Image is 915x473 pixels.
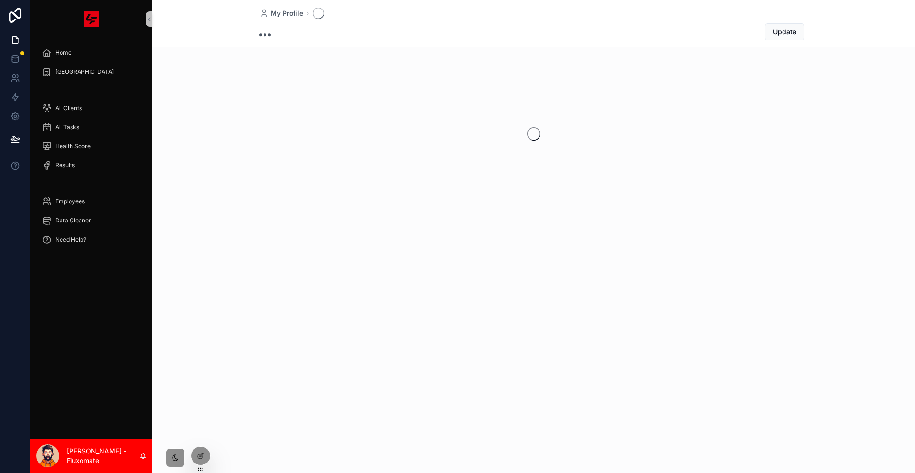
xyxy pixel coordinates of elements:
[271,9,303,18] span: My Profile
[55,198,85,205] span: Employees
[36,100,147,117] a: All Clients
[36,44,147,61] a: Home
[55,217,91,224] span: Data Cleaner
[36,138,147,155] a: Health Score
[765,23,804,40] button: Update
[67,446,139,465] p: [PERSON_NAME] - Fluxomate
[773,27,796,37] span: Update
[36,157,147,174] a: Results
[259,9,303,18] a: My Profile
[36,119,147,136] a: All Tasks
[84,11,99,27] img: App logo
[36,212,147,229] a: Data Cleaner
[55,123,79,131] span: All Tasks
[36,193,147,210] a: Employees
[36,63,147,81] a: [GEOGRAPHIC_DATA]
[55,161,75,169] span: Results
[55,49,71,57] span: Home
[55,68,114,76] span: [GEOGRAPHIC_DATA]
[55,104,82,112] span: All Clients
[30,38,152,259] div: scrollable content
[55,142,91,150] span: Health Score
